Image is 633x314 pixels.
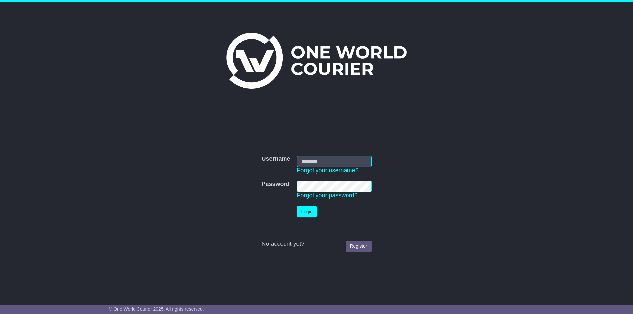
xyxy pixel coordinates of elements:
label: Username [261,156,290,163]
label: Password [261,181,289,188]
img: One World [226,33,407,89]
div: No account yet? [261,241,371,248]
a: Forgot your password? [297,192,358,199]
span: © One World Courier 2025. All rights reserved. [109,306,204,312]
button: Login [297,206,317,217]
a: Register [346,241,371,252]
a: Forgot your username? [297,167,359,174]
